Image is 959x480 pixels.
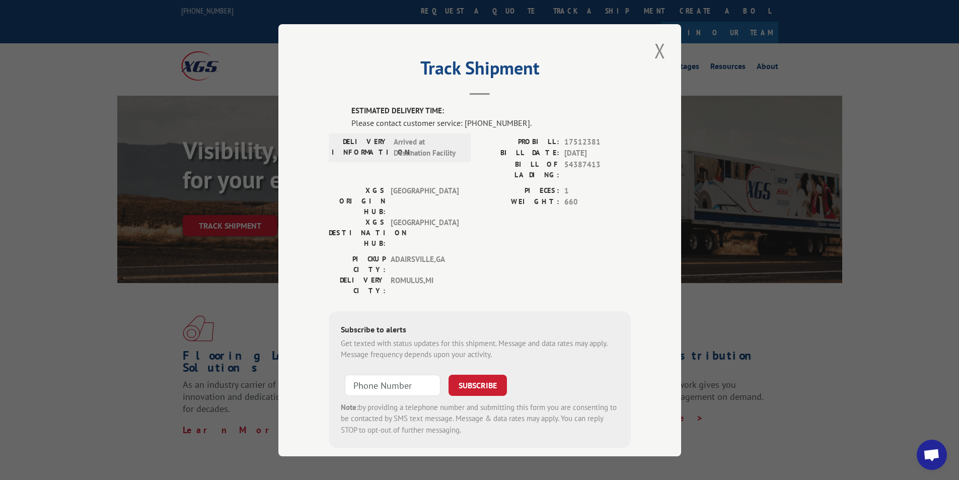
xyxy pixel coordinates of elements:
div: Please contact customer service: [PHONE_NUMBER]. [351,116,631,128]
label: PICKUP CITY: [329,253,386,275]
a: Open chat [917,440,947,470]
span: Arrived at Destination Facility [394,136,462,159]
strong: Note: [341,402,358,412]
label: BILL DATE: [480,148,559,159]
span: 660 [564,196,631,208]
div: Get texted with status updates for this shipment. Message and data rates may apply. Message frequ... [341,337,619,360]
div: Subscribe to alerts [341,323,619,337]
span: 54387413 [564,159,631,180]
span: 17512381 [564,136,631,148]
label: ESTIMATED DELIVERY TIME: [351,105,631,117]
h2: Track Shipment [329,61,631,80]
label: PIECES: [480,185,559,196]
button: SUBSCRIBE [449,374,507,395]
label: WEIGHT: [480,196,559,208]
span: [GEOGRAPHIC_DATA] [391,185,459,217]
div: by providing a telephone number and submitting this form you are consenting to be contacted by SM... [341,401,619,436]
input: Phone Number [345,374,440,395]
label: XGS ORIGIN HUB: [329,185,386,217]
span: 1 [564,185,631,196]
label: XGS DESTINATION HUB: [329,217,386,248]
label: BILL OF LADING: [480,159,559,180]
label: PROBILL: [480,136,559,148]
span: [DATE] [564,148,631,159]
span: ADAIRSVILLE , GA [391,253,459,275]
label: DELIVERY CITY: [329,275,386,296]
button: Close modal [651,37,669,64]
span: ROMULUS , MI [391,275,459,296]
label: DELIVERY INFORMATION: [332,136,389,159]
span: [GEOGRAPHIC_DATA] [391,217,459,248]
